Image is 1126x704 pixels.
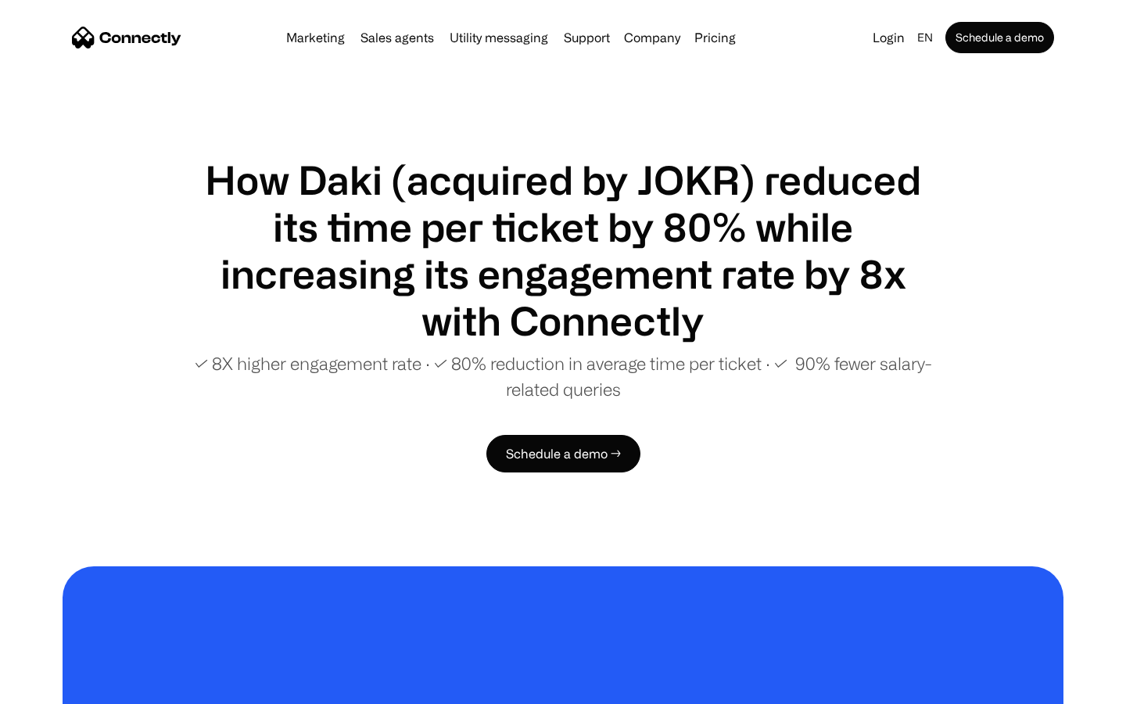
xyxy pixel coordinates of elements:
[917,27,933,48] div: en
[945,22,1054,53] a: Schedule a demo
[688,31,742,44] a: Pricing
[354,31,440,44] a: Sales agents
[188,156,938,344] h1: How Daki (acquired by JOKR) reduced its time per ticket by 80% while increasing its engagement ra...
[486,435,640,472] a: Schedule a demo →
[624,27,680,48] div: Company
[443,31,554,44] a: Utility messaging
[188,350,938,402] p: ✓ 8X higher engagement rate ∙ ✓ 80% reduction in average time per ticket ∙ ✓ 90% fewer salary-rel...
[558,31,616,44] a: Support
[31,677,94,699] ul: Language list
[866,27,911,48] a: Login
[16,675,94,699] aside: Language selected: English
[280,31,351,44] a: Marketing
